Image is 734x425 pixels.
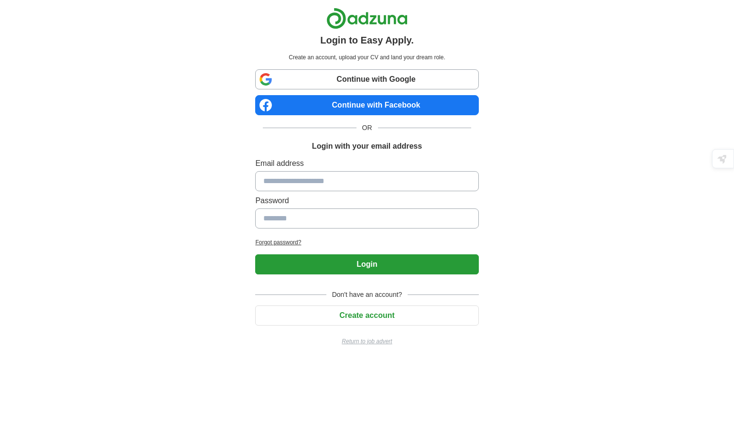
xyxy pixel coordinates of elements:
[356,123,378,133] span: OR
[255,195,478,207] label: Password
[257,53,476,62] p: Create an account, upload your CV and land your dream role.
[255,158,478,169] label: Email address
[255,305,478,326] button: Create account
[255,95,478,115] a: Continue with Facebook
[255,311,478,319] a: Create account
[255,254,478,274] button: Login
[326,290,408,300] span: Don't have an account?
[255,69,478,89] a: Continue with Google
[255,337,478,346] a: Return to job advert
[312,141,422,152] h1: Login with your email address
[326,8,408,29] img: Adzuna logo
[255,238,478,247] a: Forgot password?
[320,33,414,47] h1: Login to Easy Apply.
